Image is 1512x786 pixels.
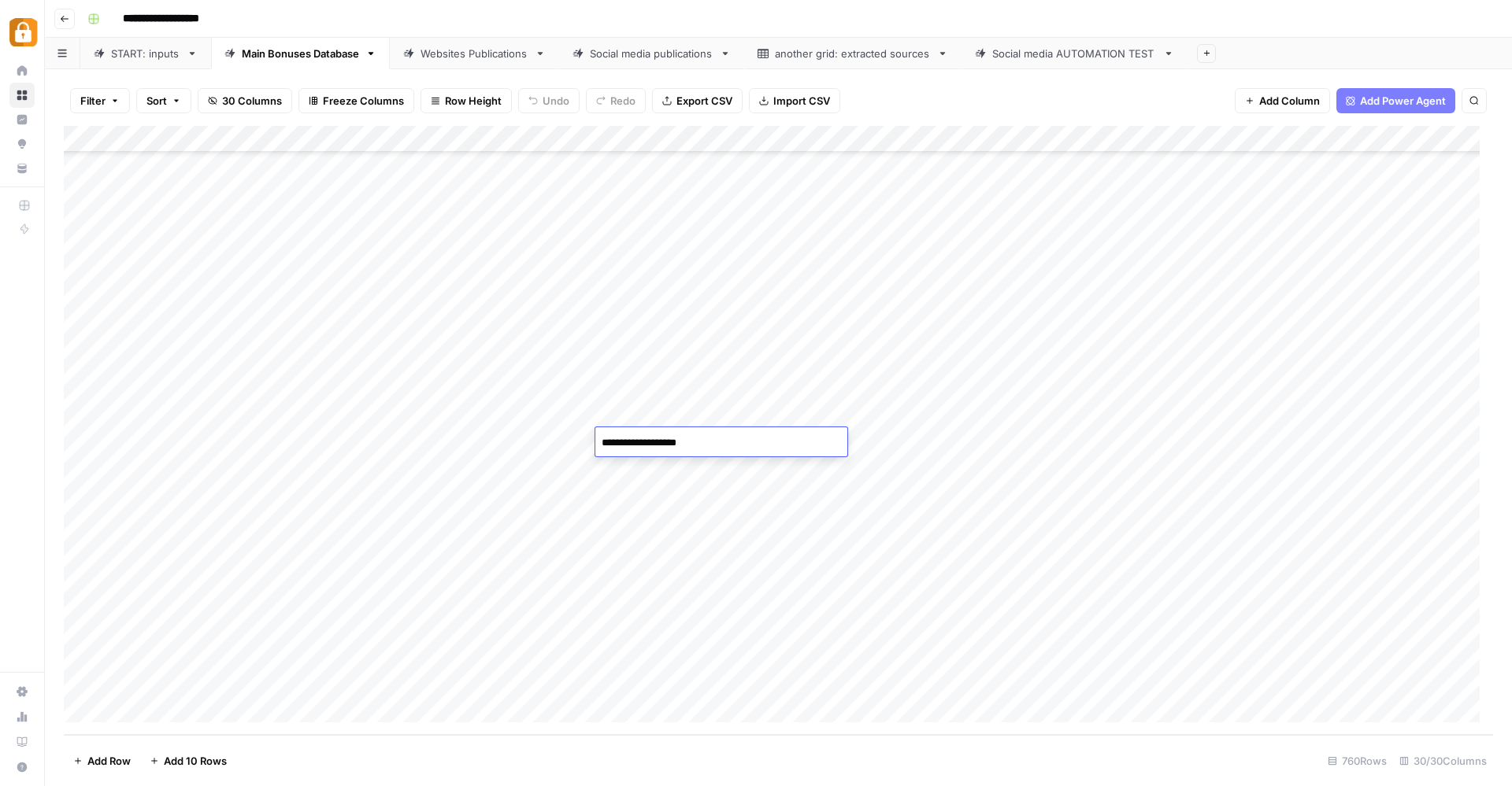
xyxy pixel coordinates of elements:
[222,93,282,109] span: 30 Columns
[9,83,35,108] a: Browse
[421,88,512,113] button: Row Height
[1235,88,1330,113] button: Add Column
[559,38,744,69] a: Social media publications
[80,93,106,109] span: Filter
[87,753,131,769] span: Add Row
[298,88,414,113] button: Freeze Columns
[421,46,528,61] div: Websites Publications
[9,755,35,780] button: Help + Support
[518,88,580,113] button: Undo
[586,88,646,113] button: Redo
[610,93,636,109] span: Redo
[64,748,140,773] button: Add Row
[590,46,713,61] div: Social media publications
[1360,93,1446,109] span: Add Power Agent
[390,38,559,69] a: Websites Publications
[9,107,35,132] a: Insights
[652,88,743,113] button: Export CSV
[773,93,830,109] span: Import CSV
[140,748,236,773] button: Add 10 Rows
[749,88,840,113] button: Import CSV
[775,46,931,61] div: another grid: extracted sources
[111,46,180,61] div: START: inputs
[9,679,35,704] a: Settings
[146,93,167,109] span: Sort
[1393,748,1493,773] div: 30/30 Columns
[242,46,359,61] div: Main Bonuses Database
[445,93,502,109] span: Row Height
[9,729,35,755] a: Learning Hub
[136,88,191,113] button: Sort
[9,131,35,157] a: Opportunities
[9,13,35,52] button: Workspace: Adzz
[198,88,292,113] button: 30 Columns
[323,93,404,109] span: Freeze Columns
[676,93,732,109] span: Export CSV
[1321,748,1393,773] div: 760 Rows
[962,38,1188,69] a: Social media AUTOMATION TEST
[211,38,390,69] a: Main Bonuses Database
[164,753,227,769] span: Add 10 Rows
[992,46,1157,61] div: Social media AUTOMATION TEST
[9,58,35,83] a: Home
[9,156,35,181] a: Your Data
[744,38,962,69] a: another grid: extracted sources
[1259,93,1320,109] span: Add Column
[9,704,35,729] a: Usage
[543,93,569,109] span: Undo
[1336,88,1455,113] button: Add Power Agent
[80,38,211,69] a: START: inputs
[70,88,130,113] button: Filter
[9,18,38,46] img: Adzz Logo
